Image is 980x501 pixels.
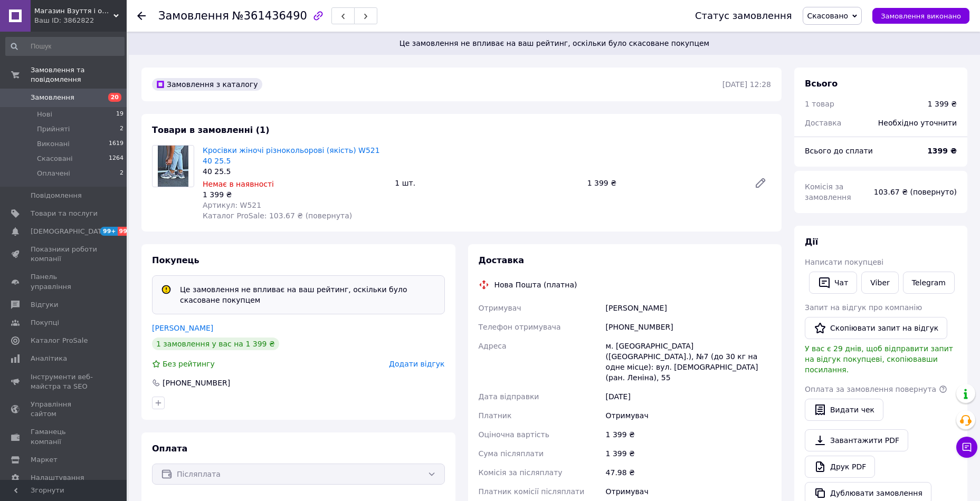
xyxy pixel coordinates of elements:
div: 1 399 ₴ [928,99,957,109]
span: Покупці [31,318,59,327]
div: м. [GEOGRAPHIC_DATA] ([GEOGRAPHIC_DATA].), №7 (до 30 кг на одне місце): вул. [DEMOGRAPHIC_DATA] (... [604,336,773,387]
span: Маркет [31,455,58,465]
div: 1 399 ₴ [583,176,746,190]
span: Доставка [479,255,525,265]
span: Покупець [152,255,199,265]
span: Товари в замовленні (1) [152,125,270,135]
span: Товари та послуги [31,209,98,218]
span: 1 товар [805,100,834,108]
a: Друк PDF [805,456,875,478]
span: 1619 [109,139,123,149]
span: Гаманець компанії [31,427,98,446]
button: Видати чек [805,399,883,421]
div: Отримувач [604,482,773,501]
span: 2 [120,169,123,178]
div: [PERSON_NAME] [604,298,773,317]
span: Замовлення [31,93,74,102]
div: [PHONE_NUMBER] [604,317,773,336]
div: 47.98 ₴ [604,463,773,482]
span: У вас є 29 днів, щоб відправити запит на відгук покупцеві, скопіювавши посилання. [805,344,953,374]
span: Магазин Взуття і одягу Мешти [34,6,113,16]
span: Аналітика [31,354,67,363]
span: Каталог ProSale [31,336,88,345]
span: Дії [805,237,818,247]
span: Платник комісії післяплати [479,487,585,496]
span: Доставка [805,119,841,127]
span: Дата відправки [479,392,539,401]
span: Скасовано [807,12,849,20]
span: Платник [479,411,512,420]
a: Редагувати [750,172,771,194]
span: Інструменти веб-майстра та SEO [31,372,98,391]
span: 1264 [109,154,123,163]
span: Прийняті [37,124,70,134]
span: Показники роботи компанії [31,245,98,264]
span: 19 [116,110,123,119]
span: Оплачені [37,169,70,178]
span: Адреса [479,342,507,350]
span: Написати покупцеві [805,258,883,266]
span: Налаштування [31,473,84,483]
span: Сума післяплати [479,449,544,458]
span: Замовлення виконано [881,12,961,20]
div: 1 399 ₴ [604,444,773,463]
div: [DATE] [604,387,773,406]
span: Комісія за післяплату [479,468,563,477]
span: Скасовані [37,154,73,163]
span: Оціночна вартість [479,430,549,439]
a: [PERSON_NAME] [152,324,213,332]
span: №361436490 [232,9,307,22]
span: Виконані [37,139,70,149]
span: 2 [120,124,123,134]
div: Нова Пошта (платна) [492,280,580,290]
span: Замовлення [158,9,229,22]
span: Це замовлення не впливає на ваш рейтинг, оскільки було скасоване покупцем [141,38,967,49]
span: Панель управління [31,272,98,291]
span: Всього до сплати [805,147,873,155]
span: Управління сайтом [31,400,98,419]
div: Це замовлення не впливає на ваш рейтинг, оскільки було скасоване покупцем [176,284,440,305]
a: Viber [861,272,898,294]
div: 1 399 ₴ [604,425,773,444]
a: Завантажити PDF [805,429,908,451]
div: Повернутися назад [137,11,146,21]
span: Каталог ProSale: 103.67 ₴ (повернута) [203,211,352,220]
div: 1 399 ₴ [203,189,386,200]
time: [DATE] 12:28 [722,80,771,89]
span: 99+ [100,227,118,236]
button: Чат з покупцем [956,437,977,458]
div: 1 шт. [391,176,583,190]
button: Замовлення виконано [872,8,969,24]
span: Артикул: W521 [203,201,261,209]
span: [DEMOGRAPHIC_DATA] [31,227,109,236]
div: Замовлення з каталогу [152,78,262,91]
button: Чат [809,272,857,294]
div: 40 25.5 [203,166,386,177]
div: [PHONE_NUMBER] [161,378,231,388]
span: 103.67 ₴ (повернуто) [874,188,957,196]
div: 1 замовлення у вас на 1 399 ₴ [152,338,279,350]
div: Ваш ID: 3862822 [34,16,127,25]
b: 1399 ₴ [927,147,957,155]
span: Комісія за замовлення [805,182,851,201]
span: Замовлення та повідомлення [31,65,127,84]
span: Повідомлення [31,191,82,200]
img: Кросівки жіночі різнокольорові (якість) W521 40 25.5 [158,146,189,187]
span: Запит на відгук про компанію [805,303,922,312]
span: Оплата за замовлення повернута [805,385,936,393]
div: Необхідно уточнити [872,111,963,134]
span: Отримувач [479,304,521,312]
span: 99+ [118,227,135,236]
input: Пошук [5,37,125,56]
button: Скопіювати запит на відгук [805,317,947,339]
span: Без рейтингу [163,360,215,368]
a: Telegram [903,272,955,294]
span: Всього [805,79,838,89]
div: Отримувач [604,406,773,425]
span: Немає в наявності [203,180,274,188]
span: Відгуки [31,300,58,310]
a: Кросівки жіночі різнокольорові (якість) W521 40 25.5 [203,146,380,165]
span: Телефон отримувача [479,323,561,331]
span: 20 [108,93,121,102]
span: Додати відгук [389,360,444,368]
